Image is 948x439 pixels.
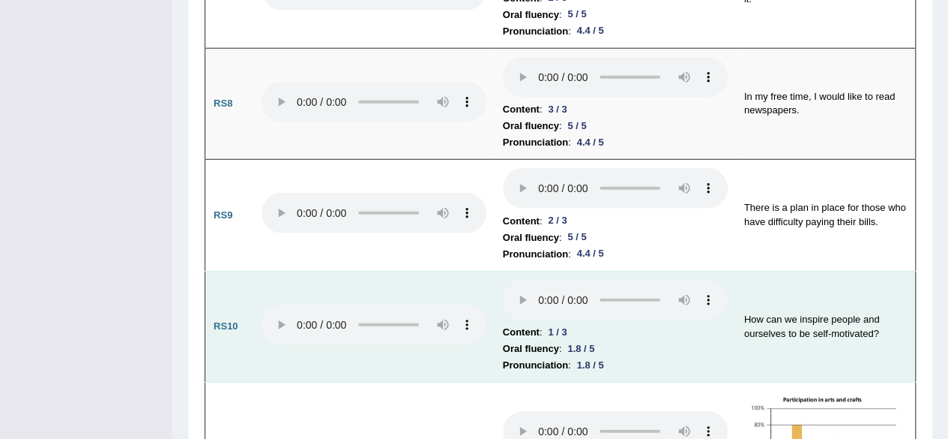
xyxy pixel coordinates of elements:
[503,213,540,230] b: Content
[736,271,916,383] td: How can we inspire people and ourselves to be self-motivated?
[571,135,610,151] div: 4.4 / 5
[503,7,559,23] b: Oral fluency
[571,358,610,374] div: 1.8 / 5
[503,101,540,118] b: Content
[503,7,728,23] li: :
[503,357,568,374] b: Pronunciation
[503,134,568,151] b: Pronunciation
[561,230,592,245] div: 5 / 5
[503,118,728,134] li: :
[571,246,610,262] div: 4.4 / 5
[571,23,610,39] div: 4.4 / 5
[542,325,573,341] div: 1 / 3
[503,357,728,374] li: :
[503,230,728,246] li: :
[542,102,573,118] div: 3 / 3
[503,23,568,40] b: Pronunciation
[503,246,728,263] li: :
[561,119,592,134] div: 5 / 5
[503,341,728,357] li: :
[503,134,728,151] li: :
[542,213,573,229] div: 2 / 3
[503,324,540,341] b: Content
[736,48,916,160] td: In my free time, I would like to read newspapers.
[214,320,238,332] b: RS10
[503,341,559,357] b: Oral fluency
[503,213,728,230] li: :
[214,209,232,221] b: RS9
[214,98,232,109] b: RS8
[503,101,728,118] li: :
[736,160,916,272] td: There is a plan in place for those who have difficulty paying their bills.
[561,7,592,23] div: 5 / 5
[503,324,728,341] li: :
[503,246,568,263] b: Pronunciation
[561,341,600,357] div: 1.8 / 5
[503,23,728,40] li: :
[503,230,559,246] b: Oral fluency
[503,118,559,134] b: Oral fluency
